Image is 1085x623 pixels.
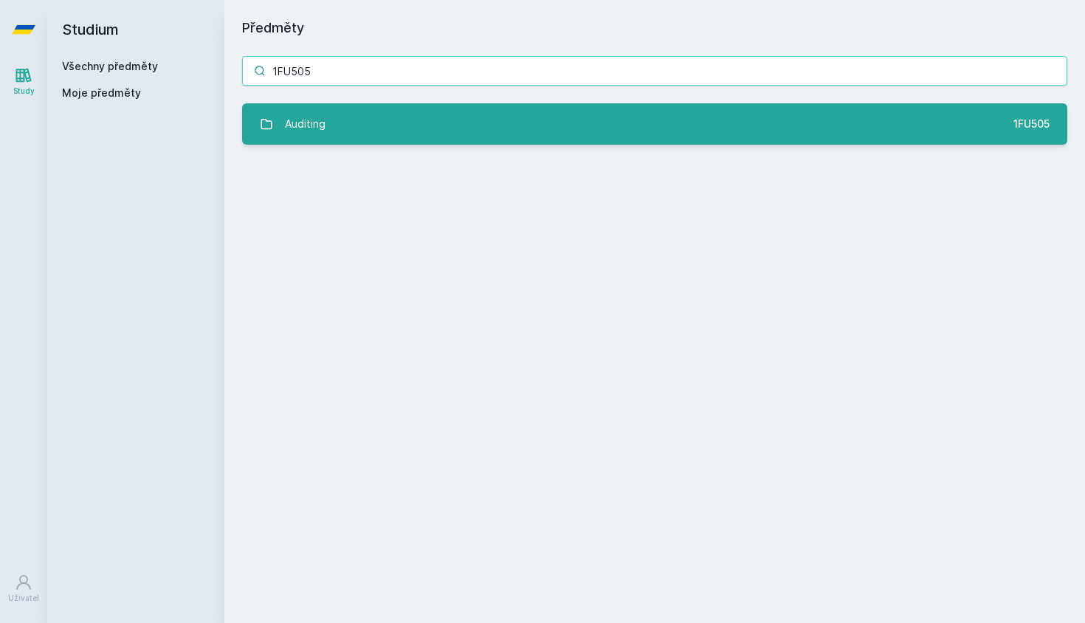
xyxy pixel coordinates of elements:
[242,18,1067,38] h1: Předměty
[13,86,35,97] div: Study
[242,56,1067,86] input: Název nebo ident předmětu…
[3,566,44,611] a: Uživatel
[1013,117,1050,131] div: 1FU505
[3,59,44,104] a: Study
[62,86,141,100] span: Moje předměty
[242,103,1067,145] a: Auditing 1FU505
[62,60,158,72] a: Všechny předměty
[285,109,325,139] div: Auditing
[8,593,39,604] div: Uživatel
